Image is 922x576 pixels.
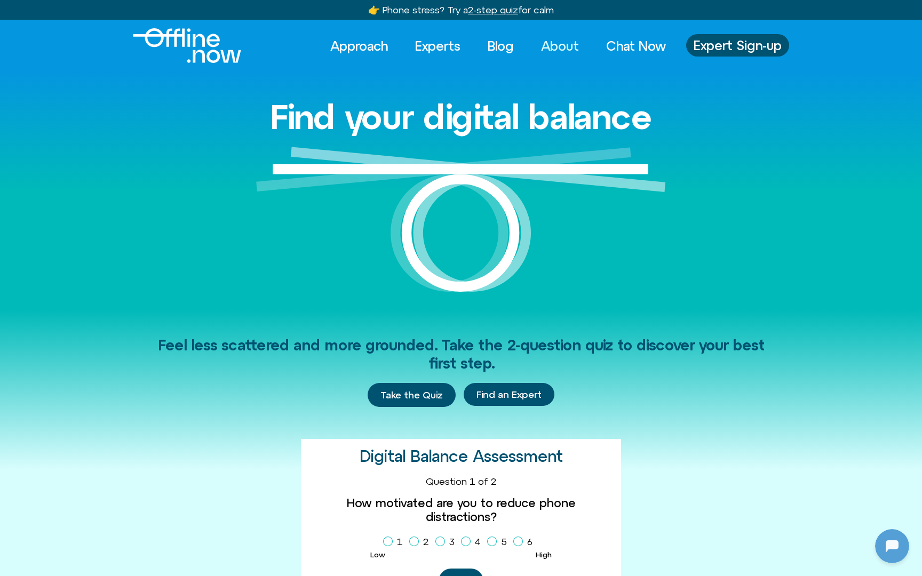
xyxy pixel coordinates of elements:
label: 3 [435,533,459,551]
span: Take the Quiz [380,389,443,401]
nav: Menu [321,34,675,58]
label: 6 [513,533,537,551]
div: Question 1 of 2 [309,476,613,487]
label: 5 [487,533,511,551]
span: Feel less scattered and more grounded. Take the 2-question quiz to discover your best first step. [158,337,765,372]
label: 4 [461,533,485,551]
div: Find an Expert [464,383,554,407]
a: Experts [406,34,470,58]
a: 👉 Phone stress? Try a2-step quizfor calm [368,4,554,15]
a: Approach [321,34,398,58]
a: Blog [478,34,523,58]
img: Offline.Now logo in white. Text of the words offline.now with a line going through the "O" [133,28,241,63]
a: Expert Sign-up [686,34,789,57]
span: Low [370,550,385,559]
label: How motivated are you to reduce phone distractions? [309,496,613,524]
span: High [536,550,552,559]
span: Find an Expert [476,389,542,400]
img: Graphic of a white circle with a white line balancing on top to represent balance. [256,147,666,309]
iframe: Botpress [875,529,909,563]
a: Take the Quiz [368,383,456,407]
a: About [531,34,589,58]
div: Logo [133,28,223,63]
label: 2 [409,533,433,551]
h1: Find your digital balance [270,98,652,135]
h2: Digital Balance Assessment [360,447,563,465]
a: Find an Expert [464,383,554,406]
a: Chat Now [597,34,675,58]
label: 1 [383,533,407,551]
span: Expert Sign-up [694,38,782,52]
u: 2-step quiz [468,4,518,15]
